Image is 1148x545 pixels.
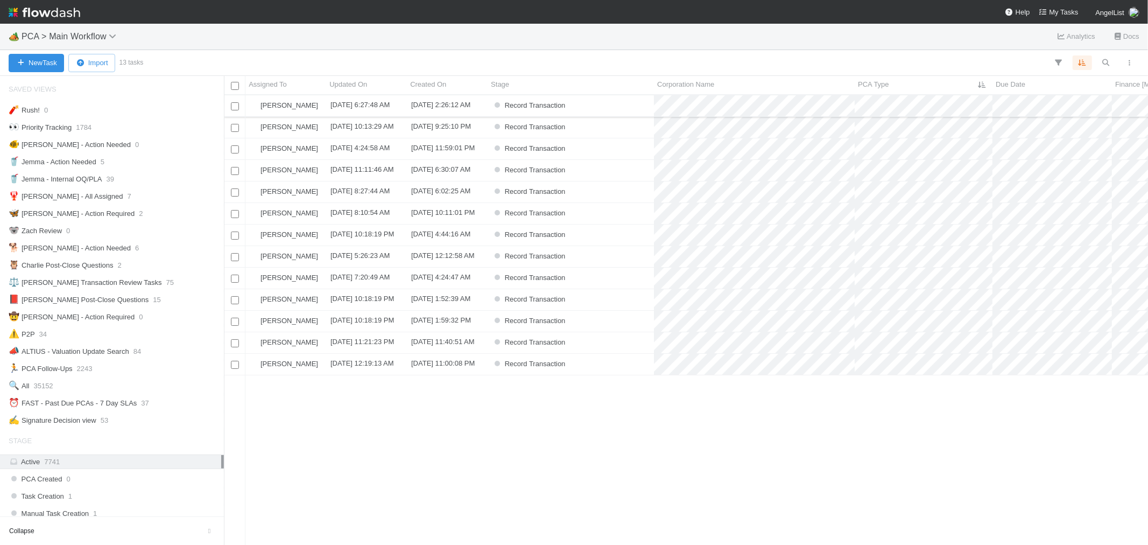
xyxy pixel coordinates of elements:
[9,79,57,100] span: Saved Views
[491,79,509,90] span: Stage
[128,190,131,203] span: 7
[1112,30,1139,43] a: Docs
[250,359,259,368] img: avatar_cbf6e7c1-1692-464b-bc1b-b8582b2cbdce.png
[260,317,318,325] span: [PERSON_NAME]
[411,207,475,218] div: [DATE] 10:11:01 PM
[492,100,565,111] div: Record Transaction
[250,144,259,152] img: avatar_cbf6e7c1-1692-464b-bc1b-b8582b2cbdce.png
[39,327,47,341] span: 34
[135,138,139,151] span: 0
[9,258,114,272] div: Charlie Post-Close Questions
[9,507,89,520] span: Manual Task Creation
[139,310,143,324] span: 0
[231,275,239,283] input: Toggle Row Selected
[411,186,470,197] div: [DATE] 6:02:25 AM
[330,207,390,218] div: [DATE] 8:10:54 AM
[141,396,149,410] span: 37
[250,208,259,217] img: avatar_cbf6e7c1-1692-464b-bc1b-b8582b2cbdce.png
[9,362,73,375] div: PCA Follow-Ups
[231,296,239,304] input: Toggle Row Selected
[250,251,318,262] div: [PERSON_NAME]
[9,379,29,393] div: All
[858,79,889,90] span: PCA Type
[330,294,394,304] div: [DATE] 10:18:19 PM
[330,229,394,240] div: [DATE] 10:18:19 PM
[9,329,19,338] span: ⚠️
[9,381,19,390] span: 🔍
[492,186,565,197] div: Record Transaction
[66,224,70,237] span: 0
[1005,7,1030,18] div: Help
[492,229,565,240] div: Record Transaction
[9,295,19,304] span: 📕
[44,458,60,466] span: 7741
[231,145,239,153] input: Toggle Row Selected
[9,472,62,486] span: PCA Created
[250,338,259,346] img: avatar_cbf6e7c1-1692-464b-bc1b-b8582b2cbdce.png
[260,209,318,217] span: [PERSON_NAME]
[330,315,394,326] div: [DATE] 10:18:19 PM
[250,273,259,282] img: avatar_cbf6e7c1-1692-464b-bc1b-b8582b2cbdce.png
[492,295,565,303] span: Record Transaction
[411,315,471,326] div: [DATE] 1:59:32 PM
[330,164,394,175] div: [DATE] 11:11:46 AM
[9,138,131,151] div: [PERSON_NAME] - Action Needed
[9,103,40,117] div: Rush!
[250,122,318,132] div: [PERSON_NAME]
[330,143,390,153] div: [DATE] 4:24:58 AM
[260,295,318,303] span: [PERSON_NAME]
[250,101,259,109] img: avatar_cbf6e7c1-1692-464b-bc1b-b8582b2cbdce.png
[33,379,53,393] span: 35152
[329,79,367,90] span: Updated On
[411,121,471,132] div: [DATE] 9:25:10 PM
[250,186,318,197] div: [PERSON_NAME]
[410,79,446,90] span: Created On
[492,144,565,152] span: Record Transaction
[492,208,565,219] div: Record Transaction
[107,172,114,186] span: 39
[250,165,259,174] img: avatar_cbf6e7c1-1692-464b-bc1b-b8582b2cbdce.png
[101,414,108,427] span: 53
[231,124,239,132] input: Toggle Row Selected
[492,360,565,368] span: Record Transaction
[9,172,102,186] div: Jemma - Internal OQ/PLA
[330,358,394,369] div: [DATE] 12:19:13 AM
[133,345,141,358] span: 84
[166,276,174,289] span: 75
[9,310,135,324] div: [PERSON_NAME] - Action Required
[250,251,259,260] img: avatar_cbf6e7c1-1692-464b-bc1b-b8582b2cbdce.png
[250,316,318,326] div: [PERSON_NAME]
[250,230,259,239] img: avatar_cbf6e7c1-1692-464b-bc1b-b8582b2cbdce.png
[492,123,565,131] span: Record Transaction
[411,100,470,110] div: [DATE] 2:26:12 AM
[492,101,565,109] span: Record Transaction
[9,364,19,373] span: 🏃
[411,272,470,283] div: [DATE] 4:24:47 AM
[9,105,19,114] span: 🧨
[9,293,149,306] div: [PERSON_NAME] Post-Close Questions
[260,123,318,131] span: [PERSON_NAME]
[411,250,475,261] div: [DATE] 12:12:58 AM
[411,358,475,369] div: [DATE] 11:00:08 PM
[250,229,318,240] div: [PERSON_NAME]
[250,337,318,348] div: [PERSON_NAME]
[250,316,259,325] img: avatar_cbf6e7c1-1692-464b-bc1b-b8582b2cbdce.png
[231,82,239,90] input: Toggle All Rows Selected
[250,295,259,303] img: avatar_cbf6e7c1-1692-464b-bc1b-b8582b2cbdce.png
[249,79,287,90] span: Assigned To
[492,294,565,305] div: Record Transaction
[135,241,139,255] span: 6
[9,174,19,183] span: 🥤
[231,188,239,197] input: Toggle Row Selected
[492,272,565,283] div: Record Transaction
[492,359,565,369] div: Record Transaction
[9,32,19,41] span: 🏕️
[67,472,71,486] span: 0
[139,207,143,220] span: 2
[101,155,104,169] span: 5
[492,165,565,176] div: Record Transaction
[153,293,160,306] span: 15
[9,526,34,536] span: Collapse
[9,191,19,200] span: 🦞
[1129,7,1139,18] img: avatar_cbf6e7c1-1692-464b-bc1b-b8582b2cbdce.png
